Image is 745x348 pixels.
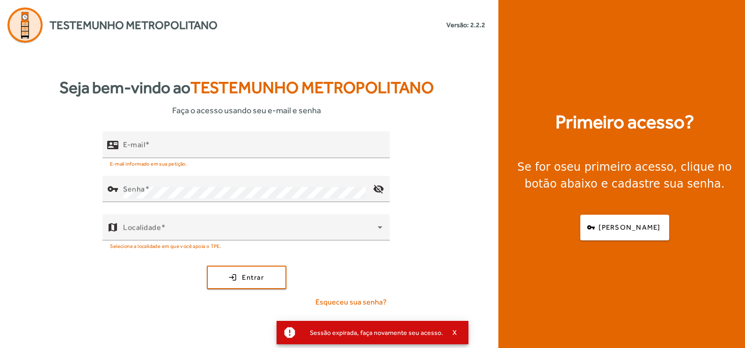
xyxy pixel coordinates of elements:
button: [PERSON_NAME] [580,215,669,240]
mat-icon: report [283,326,297,340]
mat-hint: E-mail informado em sua petição. [110,158,187,168]
div: Se for o , clique no botão abaixo e cadastre sua senha. [510,159,739,192]
button: Entrar [207,266,286,289]
mat-icon: contact_mail [107,139,118,150]
small: Versão: 2.2.2 [446,20,485,30]
mat-icon: visibility_off [368,178,390,200]
strong: Primeiro acesso? [555,108,694,136]
mat-label: Senha [123,184,145,193]
span: Testemunho Metropolitano [50,17,218,34]
span: [PERSON_NAME] [599,222,660,233]
div: Sessão expirada, faça novamente seu acesso. [302,326,443,339]
mat-icon: map [107,222,118,233]
mat-label: Localidade [123,223,161,232]
button: X [443,328,467,337]
span: Faça o acesso usando seu e-mail e senha [172,104,321,116]
span: X [453,328,457,337]
strong: seu primeiro acesso [561,160,674,174]
span: Esqueceu sua senha? [315,297,387,308]
mat-hint: Selecione a localidade em que você apoia o TPE. [110,240,221,251]
mat-icon: vpn_key [107,183,118,195]
mat-label: E-mail [123,140,145,149]
img: Logo Agenda [7,7,43,43]
strong: Seja bem-vindo ao [59,75,434,100]
span: Entrar [242,272,264,283]
span: Testemunho Metropolitano [190,78,434,97]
